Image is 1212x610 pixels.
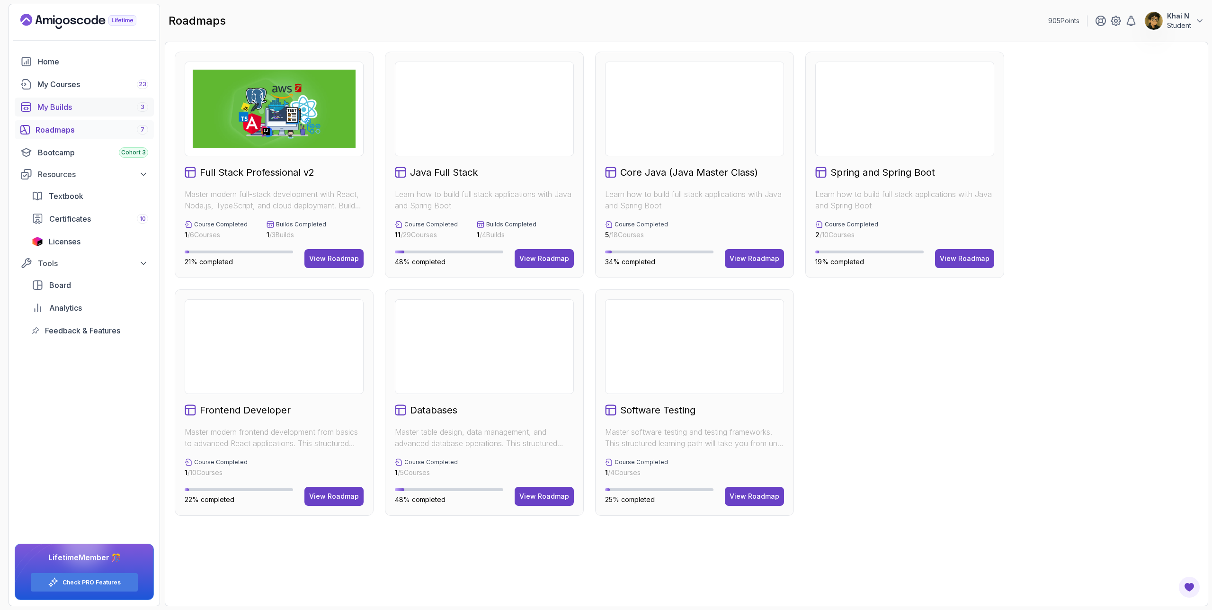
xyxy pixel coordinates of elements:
p: Course Completed [615,458,668,466]
p: Khai N [1167,11,1191,21]
button: View Roadmap [515,249,574,268]
div: Tools [38,258,148,269]
div: View Roadmap [730,254,779,263]
p: / 18 Courses [605,230,668,240]
span: 21% completed [185,258,233,266]
div: Bootcamp [38,147,148,158]
span: 34% completed [605,258,655,266]
div: My Builds [37,101,148,113]
button: Resources [15,166,154,183]
p: 905 Points [1048,16,1079,26]
span: Licenses [49,236,80,247]
a: Landing page [20,14,158,29]
div: Home [38,56,148,67]
p: Student [1167,21,1191,30]
a: builds [15,98,154,117]
p: / 4 Builds [477,230,536,240]
span: 48% completed [395,258,446,266]
span: 1 [185,231,187,239]
div: View Roadmap [730,492,779,501]
h2: Java Full Stack [410,166,478,179]
p: Builds Completed [276,221,326,228]
p: Learn how to build full stack applications with Java and Spring Boot [395,188,574,211]
p: Master table design, data management, and advanced database operations. This structured learning ... [395,426,574,449]
a: textbook [26,187,154,206]
span: 10 [140,215,146,223]
span: Cohort 3 [121,149,146,156]
h2: Software Testing [620,404,695,417]
h2: Core Java (Java Master Class) [620,166,758,179]
img: user profile image [1145,12,1163,30]
a: bootcamp [15,143,154,162]
div: View Roadmap [309,492,359,501]
p: / 3 Builds [267,230,326,240]
span: 19% completed [815,258,864,266]
span: 1 [477,231,480,239]
h2: Databases [410,404,457,417]
div: My Courses [37,79,148,90]
button: Check PRO Features [30,573,138,592]
span: 1 [185,468,187,476]
button: Tools [15,255,154,272]
a: View Roadmap [515,487,574,506]
a: analytics [26,298,154,317]
p: Course Completed [194,221,248,228]
span: 25% completed [605,495,655,503]
button: user profile imageKhai NStudent [1144,11,1204,30]
span: 1 [395,468,398,476]
div: View Roadmap [519,254,569,263]
span: Board [49,279,71,291]
span: 1 [605,468,608,476]
div: Resources [38,169,148,180]
p: / 4 Courses [605,468,668,477]
span: Textbook [49,190,83,202]
p: Learn how to build full stack applications with Java and Spring Boot [605,188,784,211]
p: Course Completed [404,458,458,466]
p: Learn how to build full stack applications with Java and Spring Boot [815,188,994,211]
a: roadmaps [15,120,154,139]
p: / 6 Courses [185,230,248,240]
button: View Roadmap [725,487,784,506]
button: View Roadmap [304,249,364,268]
h2: Frontend Developer [200,404,291,417]
span: 2 [815,231,820,239]
button: View Roadmap [725,249,784,268]
span: Analytics [49,302,82,314]
span: 5 [605,231,609,239]
a: courses [15,75,154,94]
p: Master modern full-stack development with React, Node.js, TypeScript, and cloud deployment. Build... [185,188,364,211]
p: Builds Completed [486,221,536,228]
a: feedback [26,321,154,340]
p: Master software testing and testing frameworks. This structured learning path will take you from ... [605,426,784,449]
div: View Roadmap [519,492,569,501]
img: jetbrains icon [32,237,43,246]
span: 22% completed [185,495,234,503]
div: View Roadmap [940,254,989,263]
h2: Full Stack Professional v2 [200,166,314,179]
span: Feedback & Features [45,325,120,336]
p: Course Completed [404,221,458,228]
button: View Roadmap [304,487,364,506]
h2: roadmaps [169,13,226,28]
span: Certificates [49,213,91,224]
a: home [15,52,154,71]
span: 7 [141,126,144,134]
p: / 10 Courses [815,230,878,240]
span: 23 [139,81,146,88]
span: 1 [267,231,269,239]
p: Master modern frontend development from basics to advanced React applications. This structured le... [185,426,364,449]
p: / 29 Courses [395,230,458,240]
a: board [26,276,154,295]
p: / 10 Courses [185,468,248,477]
p: Course Completed [825,221,878,228]
a: licenses [26,232,154,251]
div: View Roadmap [309,254,359,263]
p: Course Completed [194,458,248,466]
p: / 5 Courses [395,468,458,477]
span: 48% completed [395,495,446,503]
button: View Roadmap [935,249,994,268]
